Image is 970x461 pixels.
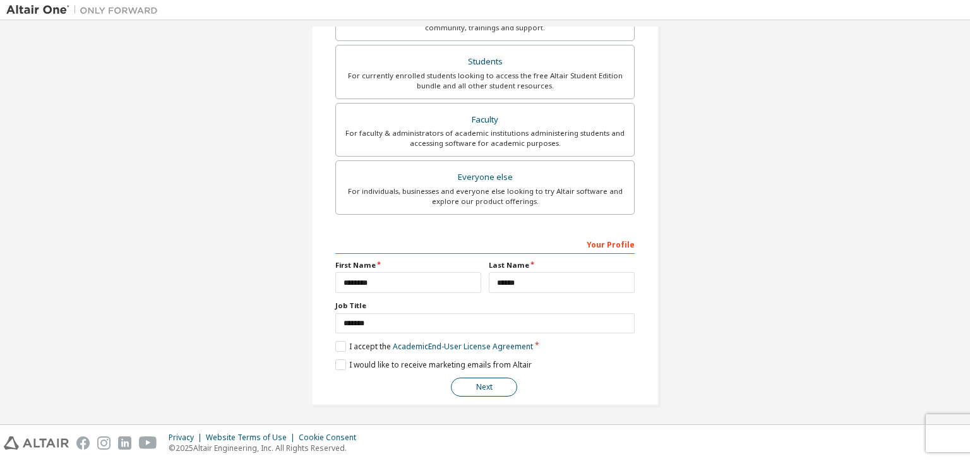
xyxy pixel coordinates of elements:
[344,169,626,186] div: Everyone else
[335,341,533,352] label: I accept the
[344,128,626,148] div: For faculty & administrators of academic institutions administering students and accessing softwa...
[4,436,69,450] img: altair_logo.svg
[489,260,635,270] label: Last Name
[344,53,626,71] div: Students
[451,378,517,397] button: Next
[97,436,111,450] img: instagram.svg
[118,436,131,450] img: linkedin.svg
[139,436,157,450] img: youtube.svg
[76,436,90,450] img: facebook.svg
[335,301,635,311] label: Job Title
[393,341,533,352] a: Academic End-User License Agreement
[206,433,299,443] div: Website Terms of Use
[6,4,164,16] img: Altair One
[335,359,532,370] label: I would like to receive marketing emails from Altair
[335,260,481,270] label: First Name
[169,433,206,443] div: Privacy
[169,443,364,453] p: © 2025 Altair Engineering, Inc. All Rights Reserved.
[344,71,626,91] div: For currently enrolled students looking to access the free Altair Student Edition bundle and all ...
[299,433,364,443] div: Cookie Consent
[344,111,626,129] div: Faculty
[344,186,626,207] div: For individuals, businesses and everyone else looking to try Altair software and explore our prod...
[335,234,635,254] div: Your Profile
